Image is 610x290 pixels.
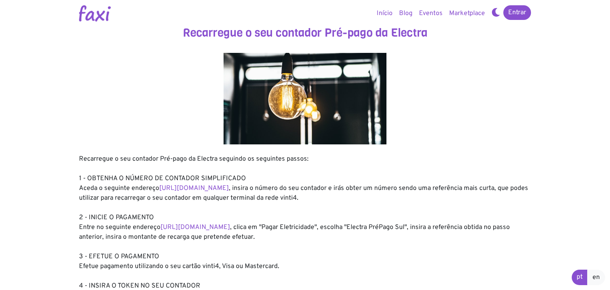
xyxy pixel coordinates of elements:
a: pt [572,270,588,285]
a: en [587,270,605,285]
h3: Recarregue o seu contador Pré-pago da Electra [79,26,531,40]
img: Logotipo Faxi Online [79,5,111,22]
a: Eventos [416,5,446,22]
a: Entrar [503,5,531,20]
a: Início [373,5,396,22]
a: [URL][DOMAIN_NAME] [159,184,229,192]
a: [URL][DOMAIN_NAME] [160,223,230,231]
a: Blog [396,5,416,22]
a: Marketplace [446,5,488,22]
img: energy.jpg [224,53,386,144]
